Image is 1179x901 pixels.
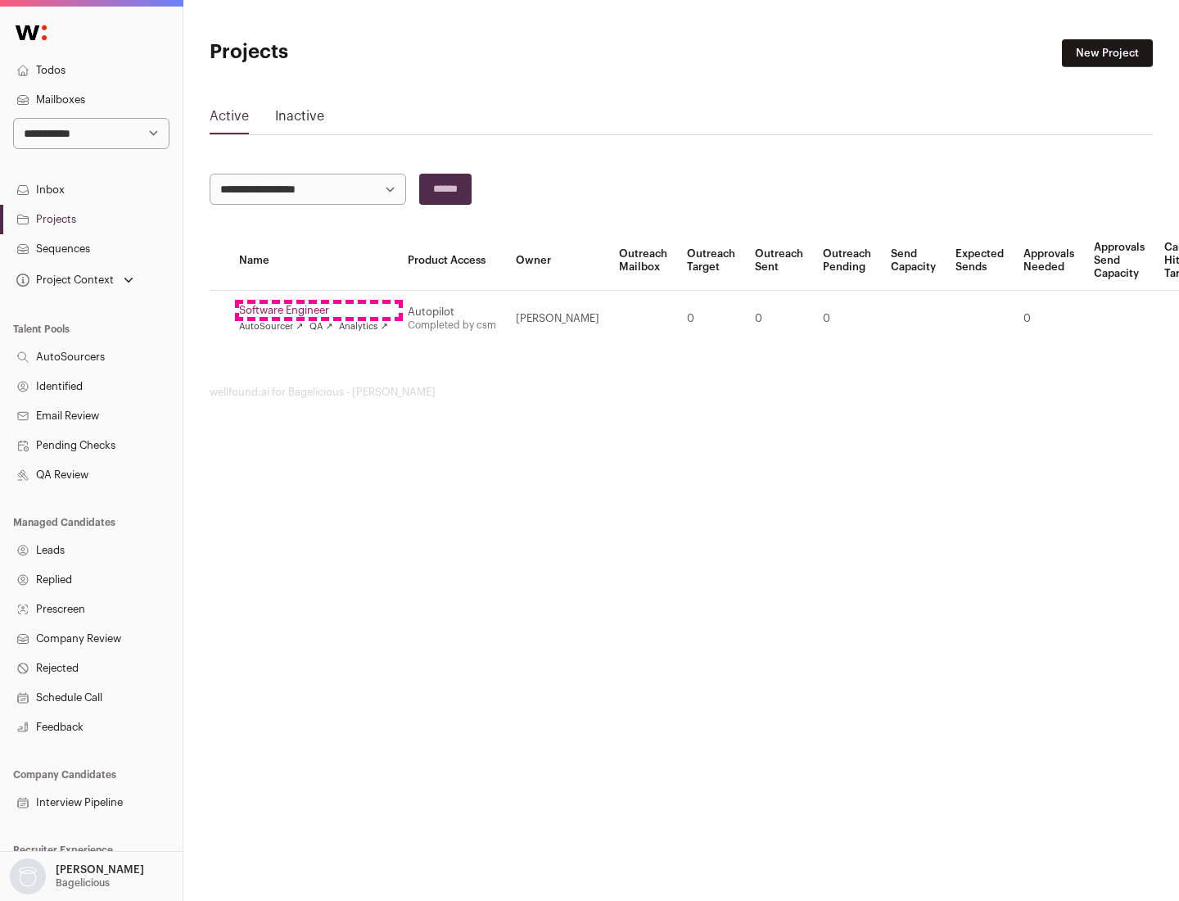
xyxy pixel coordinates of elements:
[210,106,249,133] a: Active
[745,231,813,291] th: Outreach Sent
[1014,231,1084,291] th: Approvals Needed
[609,231,677,291] th: Outreach Mailbox
[1084,231,1154,291] th: Approvals Send Capacity
[309,320,332,333] a: QA ↗
[239,304,388,317] a: Software Engineer
[1062,39,1153,67] a: New Project
[275,106,324,133] a: Inactive
[56,876,110,890] p: Bagelicious
[339,320,387,333] a: Analytics ↗
[210,39,524,66] h1: Projects
[408,320,496,330] a: Completed by csm
[7,858,147,894] button: Open dropdown
[506,231,609,291] th: Owner
[813,231,881,291] th: Outreach Pending
[677,231,745,291] th: Outreach Target
[7,16,56,49] img: Wellfound
[13,274,114,287] div: Project Context
[13,269,137,292] button: Open dropdown
[398,231,506,291] th: Product Access
[239,320,303,333] a: AutoSourcer ↗
[813,291,881,347] td: 0
[677,291,745,347] td: 0
[946,231,1014,291] th: Expected Sends
[745,291,813,347] td: 0
[229,231,398,291] th: Name
[408,306,496,319] div: Autopilot
[56,863,144,876] p: [PERSON_NAME]
[881,231,946,291] th: Send Capacity
[10,858,46,894] img: nopic.png
[1014,291,1084,347] td: 0
[210,386,1153,399] footer: wellfound:ai for Bagelicious - [PERSON_NAME]
[506,291,609,347] td: [PERSON_NAME]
